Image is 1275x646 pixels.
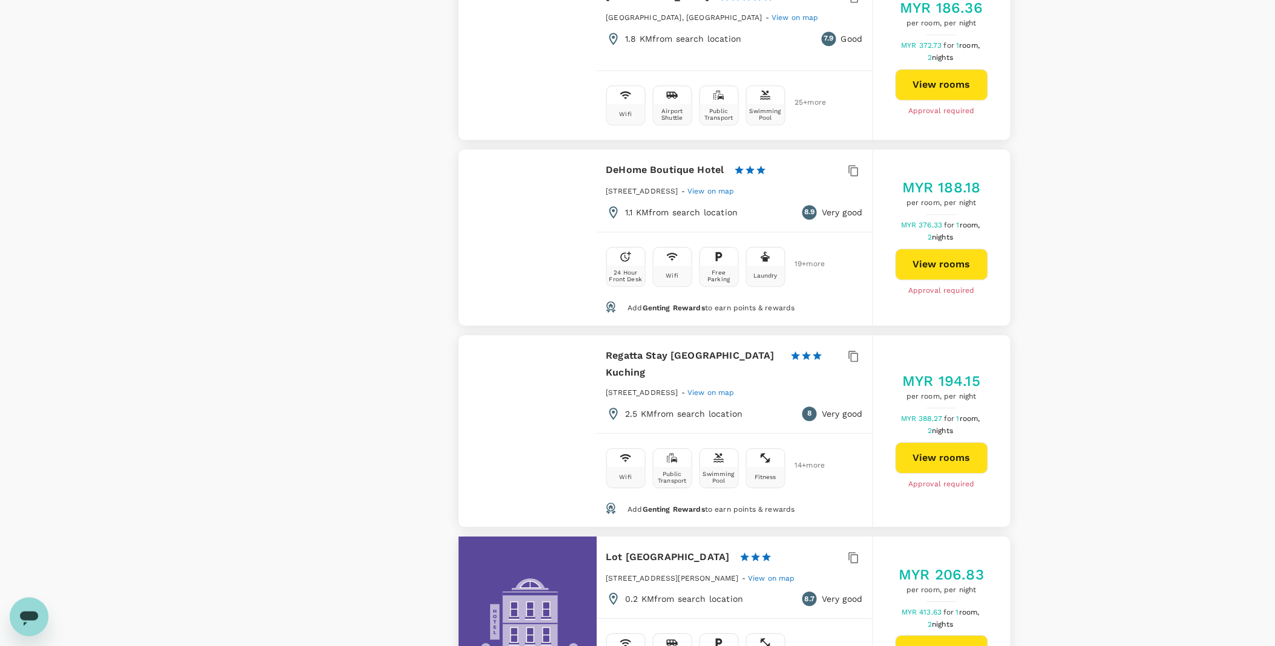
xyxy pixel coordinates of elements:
[822,408,862,420] p: Very good
[10,598,48,636] iframe: Button to launch messaging window
[908,285,975,297] span: Approval required
[903,391,981,403] span: per room, per night
[908,478,975,491] span: Approval required
[687,187,735,195] span: View on map
[945,414,957,423] span: for
[957,414,982,423] span: 1
[620,474,632,480] div: Wifi
[606,13,762,22] span: [GEOGRAPHIC_DATA], [GEOGRAPHIC_DATA]
[956,608,982,616] span: 1
[960,41,980,50] span: room,
[928,53,955,62] span: 2
[896,249,988,280] button: View rooms
[959,608,980,616] span: room,
[902,178,981,197] h5: MYR 188.18
[822,593,862,605] p: Very good
[899,584,985,596] span: per room, per night
[772,12,819,22] a: View on map
[902,41,945,50] span: MYR 372.73
[932,426,954,435] span: nights
[932,620,954,628] span: nights
[687,388,735,397] span: View on map
[908,105,975,117] span: Approval required
[681,187,687,195] span: -
[609,269,643,282] div: 24 Hour Front Desk
[765,13,772,22] span: -
[606,187,678,195] span: [STREET_ADDRESS]
[626,206,738,218] p: 1.1 KM from search location
[903,371,981,391] h5: MYR 194.15
[957,221,982,229] span: 1
[928,233,955,241] span: 2
[606,549,730,566] h6: Lot [GEOGRAPHIC_DATA]
[896,69,988,100] button: View rooms
[944,41,956,50] span: for
[960,221,980,229] span: room,
[932,233,954,241] span: nights
[703,269,736,282] div: Free Parking
[748,574,795,582] span: View on map
[749,108,782,121] div: Swimming Pool
[896,442,988,474] button: View rooms
[687,387,735,397] a: View on map
[628,304,795,312] span: Add to earn points & rewards
[643,304,705,312] span: Genting Rewards
[606,574,739,582] span: [STREET_ADDRESS][PERSON_NAME]
[742,574,748,582] span: -
[687,186,735,195] a: View on map
[772,13,819,22] span: View on map
[626,408,743,420] p: 2.5 KM from search location
[681,388,687,397] span: -
[755,474,776,480] div: Fitness
[753,272,778,279] div: Laundry
[901,414,945,423] span: MYR 388.27
[656,471,689,484] div: Public Transport
[899,565,985,584] h5: MYR 206.83
[944,608,956,616] span: for
[804,206,814,218] span: 8.9
[643,505,705,514] span: Genting Rewards
[606,347,781,381] h6: Regatta Stay [GEOGRAPHIC_DATA] Kuching
[795,99,813,106] span: 25 + more
[666,272,679,279] div: Wifi
[606,161,724,178] h6: DeHome Boutique Hotel
[703,108,736,121] div: Public Transport
[795,260,813,268] span: 19 + more
[841,33,863,45] p: Good
[957,41,982,50] span: 1
[626,33,742,45] p: 1.8 KM from search location
[656,108,689,121] div: Airport Shuttle
[805,593,814,605] span: 8.7
[795,462,813,469] span: 14 + more
[928,426,955,435] span: 2
[626,593,744,605] p: 0.2 KM from search location
[628,505,795,514] span: Add to earn points & rewards
[703,471,736,484] div: Swimming Pool
[902,197,981,209] span: per room, per night
[928,620,955,628] span: 2
[932,53,954,62] span: nights
[824,33,834,45] span: 7.9
[748,573,795,582] a: View on map
[900,18,983,30] span: per room, per night
[620,111,632,117] div: Wifi
[960,414,980,423] span: room,
[606,388,678,397] span: [STREET_ADDRESS]
[945,221,957,229] span: for
[902,608,944,616] span: MYR 413.63
[808,408,812,420] span: 8
[822,206,862,218] p: Very good
[901,221,945,229] span: MYR 376.33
